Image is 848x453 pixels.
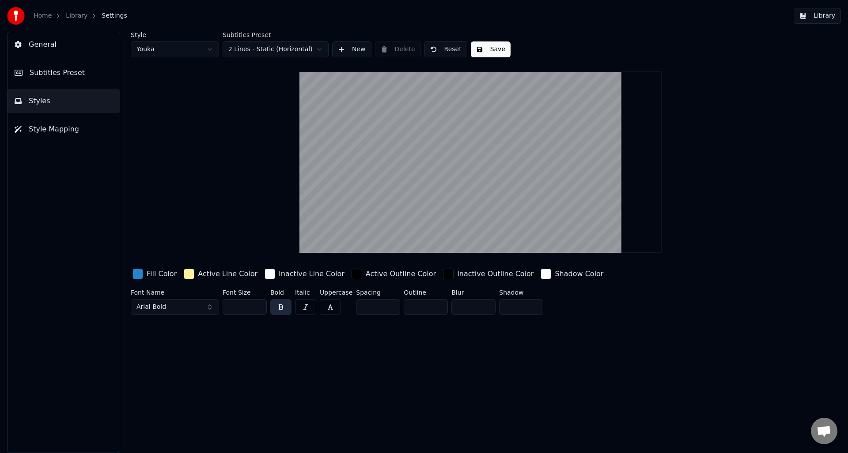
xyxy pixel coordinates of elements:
[424,41,467,57] button: Reset
[223,289,267,296] label: Font Size
[7,7,25,25] img: youka
[8,117,120,142] button: Style Mapping
[404,289,448,296] label: Outline
[555,269,603,279] div: Shadow Color
[332,41,371,57] button: New
[102,11,127,20] span: Settings
[8,89,120,113] button: Styles
[34,11,52,20] a: Home
[499,289,543,296] label: Shadow
[471,41,511,57] button: Save
[350,267,438,281] button: Active Outline Color
[131,267,178,281] button: Fill Color
[8,60,120,85] button: Subtitles Preset
[29,124,79,135] span: Style Mapping
[366,269,436,279] div: Active Outline Color
[320,289,352,296] label: Uppercase
[198,269,257,279] div: Active Line Color
[451,289,496,296] label: Blur
[8,32,120,57] button: General
[356,289,400,296] label: Spacing
[457,269,534,279] div: Inactive Outline Color
[441,267,535,281] button: Inactive Outline Color
[29,96,50,106] span: Styles
[263,267,346,281] button: Inactive Line Color
[295,289,316,296] label: Italic
[223,32,329,38] label: Subtitles Preset
[539,267,605,281] button: Shadow Color
[794,8,841,24] button: Library
[34,11,127,20] nav: breadcrumb
[66,11,87,20] a: Library
[131,32,219,38] label: Style
[270,289,291,296] label: Bold
[182,267,259,281] button: Active Line Color
[279,269,344,279] div: Inactive Line Color
[131,289,219,296] label: Font Name
[136,303,166,311] span: Arial Bold
[29,39,57,50] span: General
[811,418,837,444] div: Open chat
[147,269,177,279] div: Fill Color
[30,67,85,78] span: Subtitles Preset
